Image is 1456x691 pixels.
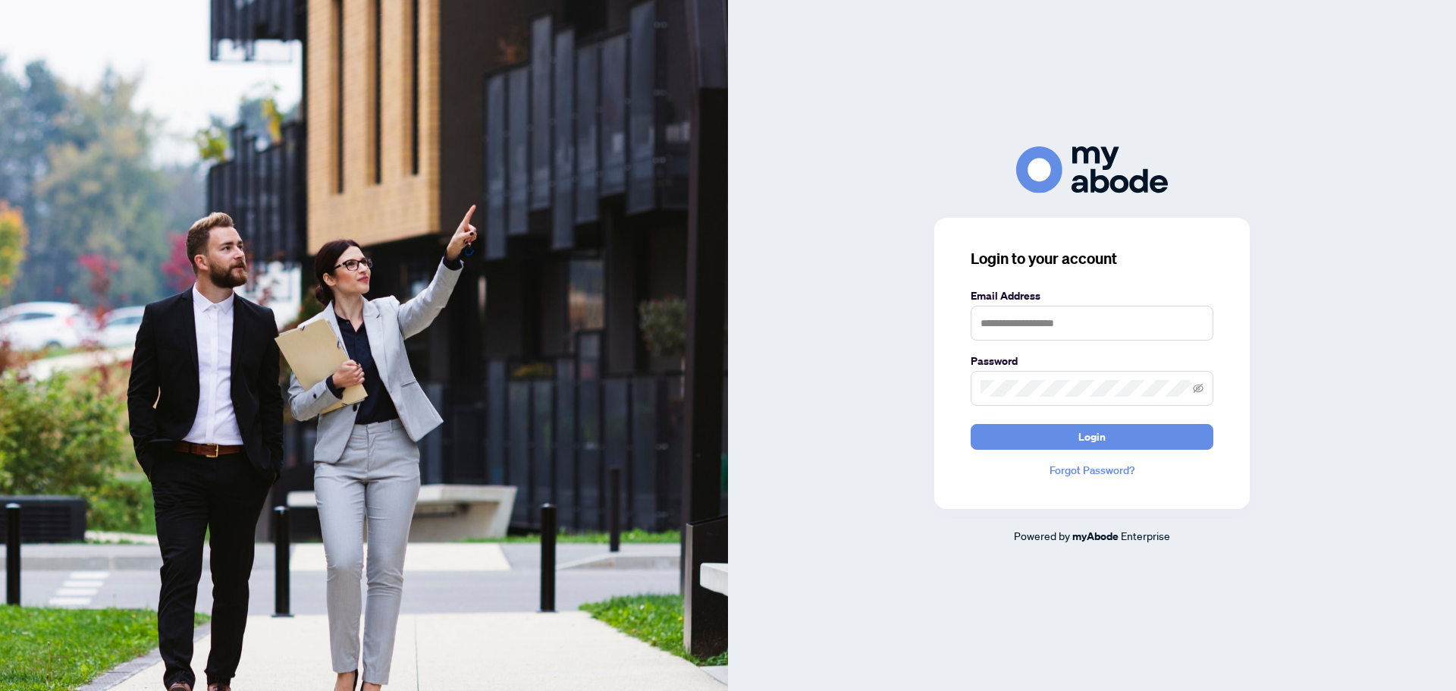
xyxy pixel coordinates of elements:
[971,248,1213,269] h3: Login to your account
[1072,528,1119,545] a: myAbode
[1121,529,1170,542] span: Enterprise
[1016,146,1168,193] img: ma-logo
[971,287,1213,304] label: Email Address
[971,424,1213,450] button: Login
[1014,529,1070,542] span: Powered by
[971,353,1213,369] label: Password
[1078,425,1106,449] span: Login
[1193,383,1203,394] span: eye-invisible
[971,462,1213,479] a: Forgot Password?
